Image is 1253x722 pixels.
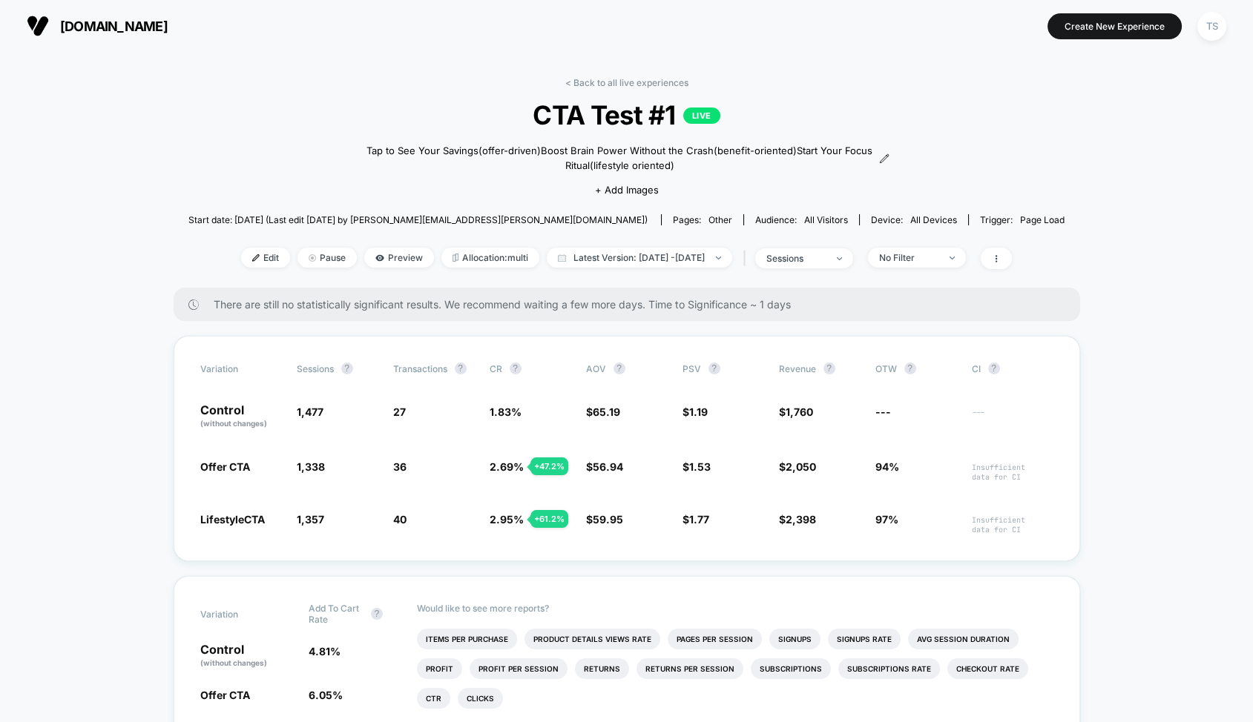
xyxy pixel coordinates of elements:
[786,513,816,526] span: 2,398
[683,513,709,526] span: $
[828,629,901,649] li: Signups Rate
[530,457,568,475] div: + 47.2 %
[689,460,711,473] span: 1.53
[417,603,1053,614] p: Would like to see more reports?
[417,658,462,679] li: Profit
[22,14,172,38] button: [DOMAIN_NAME]
[673,214,732,225] div: Pages:
[393,513,407,526] span: 40
[417,688,450,709] li: Ctr
[838,658,940,679] li: Subscriptions Rate
[371,608,383,620] button: ?
[875,405,891,418] span: ---
[637,658,743,679] li: Returns Per Session
[565,77,688,88] a: < Back to all live experiences
[297,363,334,374] span: Sessions
[393,460,407,473] span: 36
[779,460,816,473] span: $
[879,252,938,263] div: No Filter
[490,363,502,374] span: CR
[558,254,566,262] img: calendar
[200,689,250,701] span: Offer CTA
[683,460,711,473] span: $
[908,629,1019,649] li: Avg Session Duration
[779,405,813,418] span: $
[586,363,606,374] span: AOV
[200,513,265,526] span: LifestyleCTA
[309,645,341,658] span: 4.81 %
[490,460,524,473] span: 2.69 %
[769,629,820,649] li: Signups
[455,362,467,374] button: ?
[972,515,1053,534] span: Insufficient data for CI
[27,15,49,37] img: Visually logo
[904,362,916,374] button: ?
[1020,214,1065,225] span: Page Load
[297,405,323,418] span: 1,477
[1048,13,1182,39] button: Create New Experience
[786,405,813,418] span: 1,760
[490,405,522,418] span: 1.83 %
[200,603,282,625] span: Variation
[188,214,648,225] span: Start date: [DATE] (Last edit [DATE] by [PERSON_NAME][EMAIL_ADDRESS][PERSON_NAME][DOMAIN_NAME])
[309,689,343,701] span: 6.05 %
[200,460,250,473] span: Offer CTA
[668,629,762,649] li: Pages Per Session
[586,513,623,526] span: $
[751,658,831,679] li: Subscriptions
[586,405,620,418] span: $
[586,460,623,473] span: $
[875,362,957,374] span: OTW
[910,214,957,225] span: all devices
[232,99,1020,130] span: CTA Test #1
[740,248,755,269] span: |
[490,513,524,526] span: 2.95 %
[200,404,282,429] p: Control
[837,257,842,260] img: end
[214,298,1050,311] span: There are still no statistically significant results. We recommend waiting a few more days . Time...
[341,362,353,374] button: ?
[716,256,721,259] img: end
[859,214,968,225] span: Device:
[683,363,701,374] span: PSV
[1193,11,1231,42] button: TS
[708,214,732,225] span: other
[297,460,325,473] span: 1,338
[972,408,1053,429] span: ---
[547,248,732,268] span: Latest Version: [DATE] - [DATE]
[364,248,434,268] span: Preview
[972,362,1053,374] span: CI
[708,362,720,374] button: ?
[689,513,709,526] span: 1.77
[309,254,316,262] img: end
[441,248,539,268] span: Allocation: multi
[297,513,324,526] span: 1,357
[364,144,875,173] span: Tap to See Your Savings(offer-driven)Boost Brain Power Without the Crash(benefit-oriented)Start Y...
[309,603,364,625] span: Add To Cart Rate
[470,658,568,679] li: Profit Per Session
[200,658,267,667] span: (without changes)
[200,643,294,669] p: Control
[393,405,406,418] span: 27
[875,460,899,473] span: 94%
[60,19,168,34] span: [DOMAIN_NAME]
[200,419,267,428] span: (without changes)
[297,248,357,268] span: Pause
[593,460,623,473] span: 56.94
[689,405,708,418] span: 1.19
[241,248,290,268] span: Edit
[594,184,658,196] span: + Add Images
[524,629,660,649] li: Product Details Views Rate
[875,513,898,526] span: 97%
[200,362,282,374] span: Variation
[458,688,503,709] li: Clicks
[823,362,835,374] button: ?
[950,256,955,259] img: end
[252,254,260,262] img: edit
[453,254,458,262] img: rebalance
[988,362,1000,374] button: ?
[972,463,1053,482] span: Insufficient data for CI
[393,363,447,374] span: Transactions
[530,510,568,528] div: + 61.2 %
[683,107,720,124] p: LIVE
